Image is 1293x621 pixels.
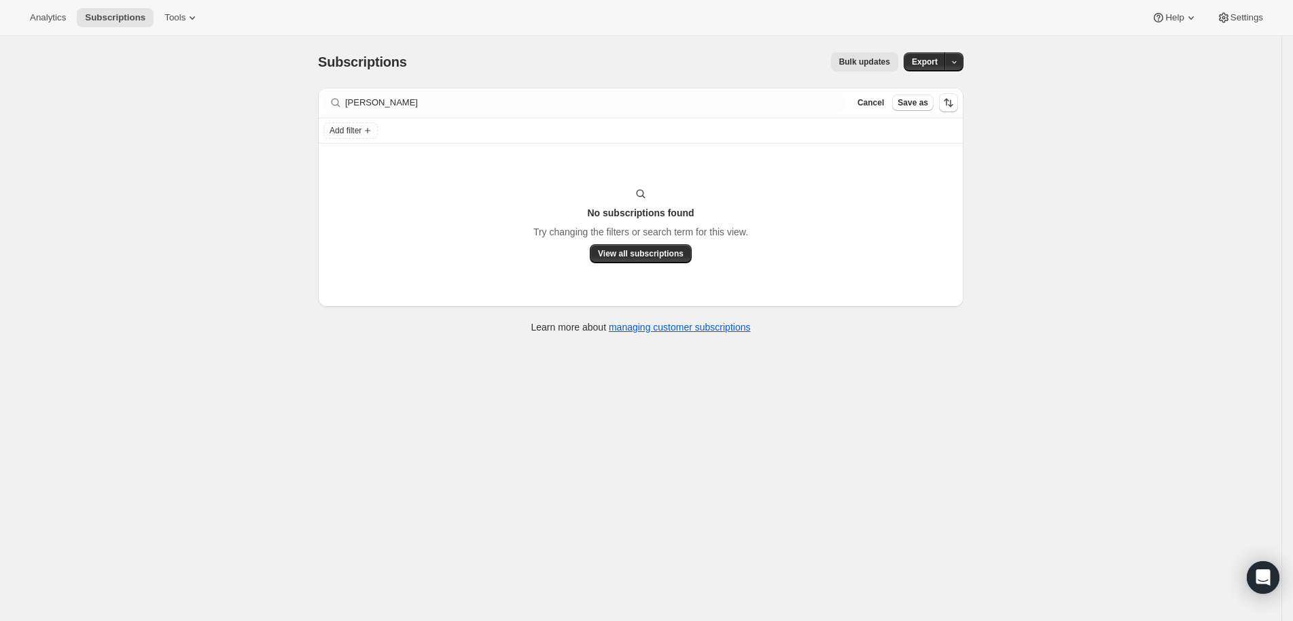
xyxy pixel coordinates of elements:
[77,8,154,27] button: Subscriptions
[1144,8,1205,27] button: Help
[852,95,889,111] button: Cancel
[1247,561,1279,594] div: Open Intercom Messenger
[531,320,751,334] p: Learn more about
[839,56,890,67] span: Bulk updates
[1230,12,1263,23] span: Settings
[533,225,748,239] p: Try changing the filters or search term for this view.
[609,322,751,333] a: managing customer subscriptions
[598,248,684,259] span: View all subscriptions
[156,8,207,27] button: Tools
[912,56,938,67] span: Export
[318,54,407,69] span: Subscriptions
[904,52,946,71] button: Export
[30,12,66,23] span: Analytics
[164,12,185,23] span: Tools
[590,244,692,263] button: View all subscriptions
[892,95,934,111] button: Save as
[587,206,694,220] h3: No subscriptions found
[85,12,145,23] span: Subscriptions
[1209,8,1271,27] button: Settings
[857,97,884,108] span: Cancel
[22,8,74,27] button: Analytics
[939,93,958,112] button: Sort the results
[898,97,928,108] span: Save as
[1165,12,1184,23] span: Help
[831,52,898,71] button: Bulk updates
[330,125,361,136] span: Add filter
[345,93,844,112] input: Filter subscribers
[323,122,378,139] button: Add filter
